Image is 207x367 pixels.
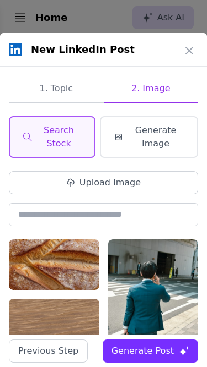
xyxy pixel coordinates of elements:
button: 2. Image [104,75,199,103]
button: Generate Post [103,339,198,363]
span: Generate Image [128,124,184,150]
img: A close up of a loaf of bread [9,239,99,290]
img: Sand ripples create a beautiful desert texture. [9,299,99,355]
span: Search Stock [36,124,81,150]
div: Generate Post [112,344,174,358]
button: Previous Step [9,339,88,363]
button: 1. Topic [9,75,104,103]
h1: New LinkedIn Post [31,42,135,57]
button: Upload Image [9,171,198,194]
button: Generate Image [100,116,198,158]
button: Search Stock [9,116,95,158]
div: Previous Step [18,344,78,358]
div: Upload Image [79,176,141,189]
